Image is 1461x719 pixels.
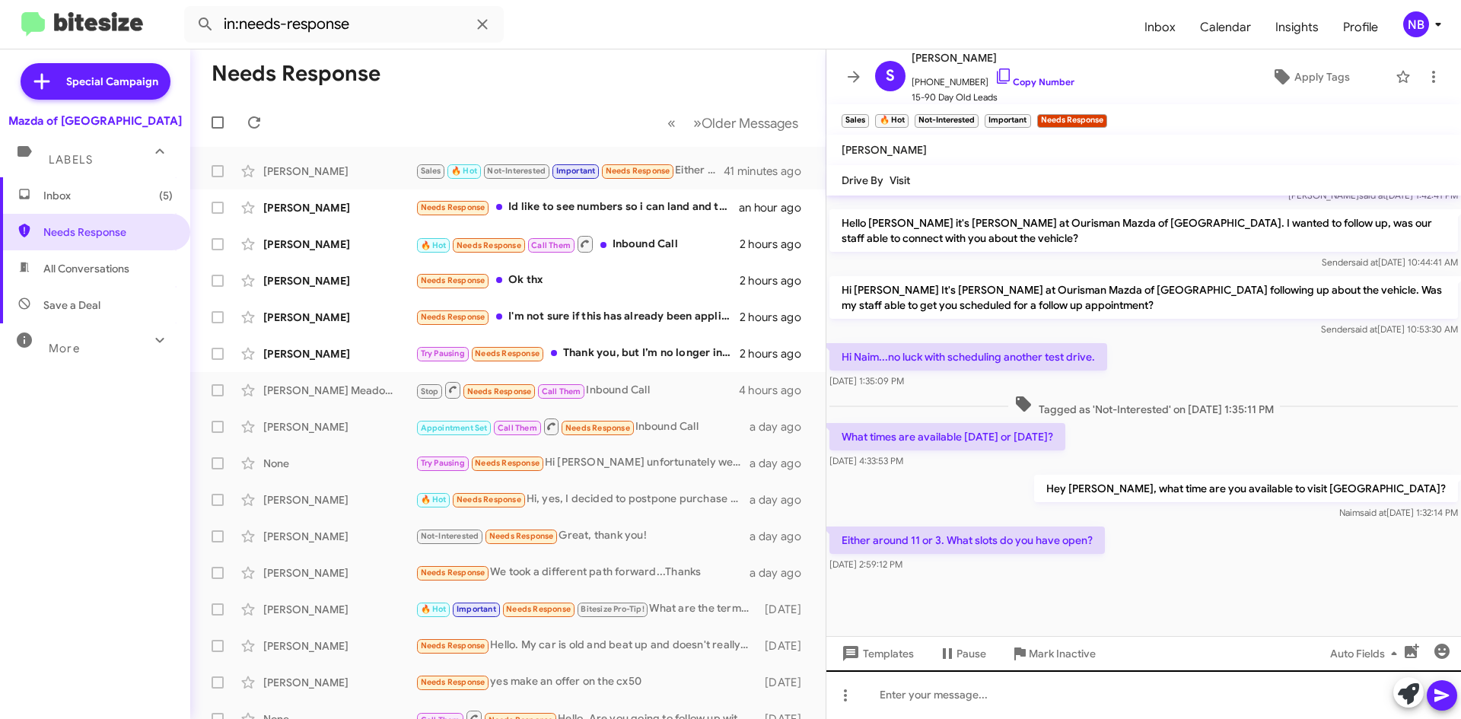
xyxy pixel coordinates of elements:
[421,312,485,322] span: Needs Response
[421,641,485,651] span: Needs Response
[1037,114,1107,128] small: Needs Response
[1360,507,1386,518] span: said at
[415,380,739,399] div: Inbound Call
[829,276,1458,319] p: Hi [PERSON_NAME] It's [PERSON_NAME] at Ourisman Mazda of [GEOGRAPHIC_DATA] following up about the...
[421,387,439,396] span: Stop
[667,113,676,132] span: «
[926,640,998,667] button: Pause
[1034,475,1458,502] p: Hey [PERSON_NAME], what time are you available to visit [GEOGRAPHIC_DATA]?
[556,166,596,176] span: Important
[159,188,173,203] span: (5)
[263,675,415,690] div: [PERSON_NAME]
[1403,11,1429,37] div: NB
[757,675,813,690] div: [DATE]
[421,677,485,687] span: Needs Response
[43,224,173,240] span: Needs Response
[1331,5,1390,49] a: Profile
[1132,5,1188,49] a: Inbox
[829,423,1065,450] p: What times are available [DATE] or [DATE]?
[740,310,813,325] div: 2 hours ago
[415,527,750,545] div: Great, thank you!
[263,602,415,617] div: [PERSON_NAME]
[829,527,1105,554] p: Either around 11 or 3. What slots do you have open?
[415,673,757,691] div: yes make an offer on the cx50
[659,107,807,138] nav: Page navigation example
[912,90,1074,105] span: 15-90 Day Old Leads
[998,640,1108,667] button: Mark Inactive
[757,602,813,617] div: [DATE]
[912,67,1074,90] span: [PHONE_NUMBER]
[740,346,813,361] div: 2 hours ago
[43,261,129,276] span: All Conversations
[829,558,902,570] span: [DATE] 2:59:12 PM
[1188,5,1263,49] a: Calendar
[475,458,540,468] span: Needs Response
[415,308,740,326] div: I'm not sure if this has already been applied.
[467,387,532,396] span: Needs Response
[263,310,415,325] div: [PERSON_NAME]
[750,565,813,581] div: a day ago
[263,273,415,288] div: [PERSON_NAME]
[658,107,685,138] button: Previous
[487,166,546,176] span: Not-Interested
[421,604,447,614] span: 🔥 Hot
[829,343,1107,371] p: Hi Naim...no luck with scheduling another test drive.
[421,568,485,577] span: Needs Response
[415,417,750,436] div: Inbound Call
[542,387,581,396] span: Call Them
[43,188,173,203] span: Inbox
[263,565,415,581] div: [PERSON_NAME]
[750,419,813,434] div: a day ago
[740,273,813,288] div: 2 hours ago
[826,640,926,667] button: Templates
[740,237,813,252] div: 2 hours ago
[724,164,813,179] div: 41 minutes ago
[886,64,895,88] span: S
[415,345,740,362] div: Thank you, but I’m no longer in the car buying market.
[1294,63,1350,91] span: Apply Tags
[750,492,813,507] div: a day ago
[421,495,447,504] span: 🔥 Hot
[702,115,798,132] span: Older Messages
[498,423,537,433] span: Call Them
[263,200,415,215] div: [PERSON_NAME]
[415,199,739,216] div: Id like to see numbers so i can land and take delivery on the 4th
[421,348,465,358] span: Try Pausing
[184,6,504,43] input: Search
[842,143,927,157] span: [PERSON_NAME]
[1351,256,1378,268] span: said at
[263,346,415,361] div: [PERSON_NAME]
[263,237,415,252] div: [PERSON_NAME]
[421,166,441,176] span: Sales
[581,604,644,614] span: Bitesize Pro-Tip!
[912,49,1074,67] span: [PERSON_NAME]
[263,419,415,434] div: [PERSON_NAME]
[415,234,740,253] div: Inbound Call
[915,114,979,128] small: Not-Interested
[415,637,757,654] div: Hello. My car is old and beat up and doesn't really have trade in value. In addition, I've had a ...
[489,531,554,541] span: Needs Response
[1263,5,1331,49] a: Insights
[829,375,904,387] span: [DATE] 1:35:09 PM
[750,456,813,471] div: a day ago
[457,240,521,250] span: Needs Response
[1008,395,1280,417] span: Tagged as 'Not-Interested' on [DATE] 1:35:11 PM
[1390,11,1444,37] button: NB
[415,272,740,289] div: Ok thx
[1321,323,1458,335] span: Sender [DATE] 10:53:30 AM
[421,240,447,250] span: 🔥 Hot
[421,458,465,468] span: Try Pausing
[263,638,415,654] div: [PERSON_NAME]
[956,640,986,667] span: Pause
[1318,640,1415,667] button: Auto Fields
[421,275,485,285] span: Needs Response
[842,114,869,128] small: Sales
[49,342,80,355] span: More
[421,531,479,541] span: Not-Interested
[475,348,540,358] span: Needs Response
[565,423,630,433] span: Needs Response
